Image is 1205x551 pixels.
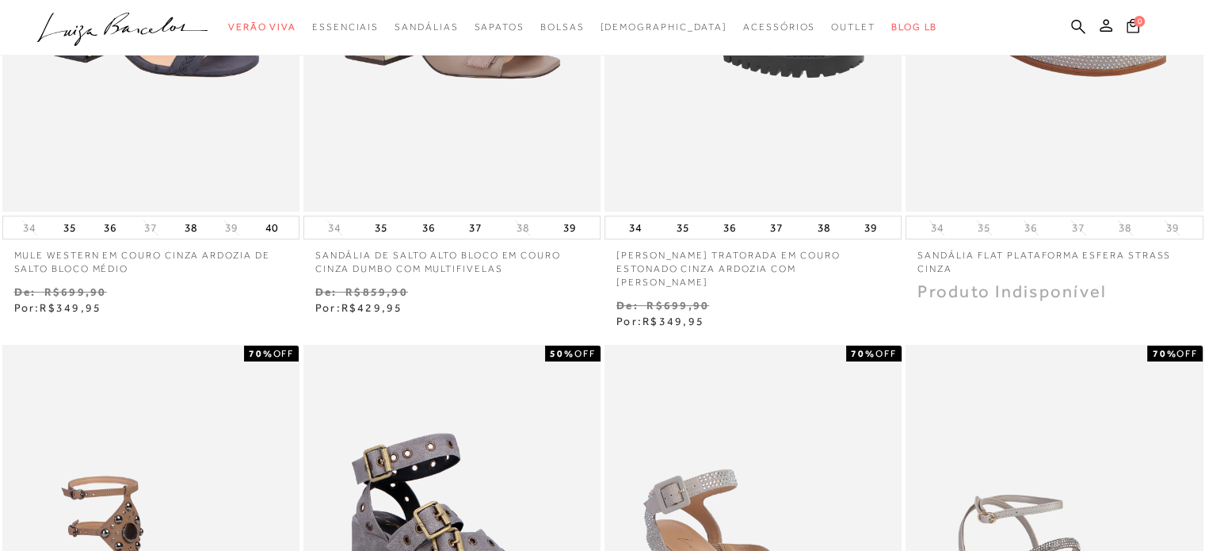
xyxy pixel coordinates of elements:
[312,21,379,33] span: Essenciais
[616,315,704,327] span: Por:
[14,285,36,298] small: De:
[851,348,875,359] strong: 70%
[604,239,902,289] a: [PERSON_NAME] TRATORADA EM COURO ESTONADO CINZA ARDOZIA COM [PERSON_NAME]
[345,285,408,298] small: R$859,90
[765,216,787,239] button: 37
[1161,220,1183,235] button: 39
[540,21,585,33] span: Bolsas
[1134,16,1145,27] span: 0
[228,21,296,33] span: Verão Viva
[249,348,273,359] strong: 70%
[312,13,379,42] a: categoryNavScreenReaderText
[418,216,440,239] button: 36
[1020,220,1042,235] button: 36
[646,299,709,312] small: R$699,90
[370,216,392,239] button: 35
[18,220,40,235] button: 34
[474,13,524,42] a: categoryNavScreenReaderText
[875,348,897,359] span: OFF
[831,21,875,33] span: Outlet
[40,301,101,314] span: R$349,95
[261,216,283,239] button: 40
[395,21,458,33] span: Sandálias
[1122,17,1144,39] button: 0
[891,13,937,42] a: BLOG LB
[672,216,694,239] button: 35
[831,13,875,42] a: categoryNavScreenReaderText
[743,21,815,33] span: Acessórios
[139,220,162,235] button: 37
[540,13,585,42] a: categoryNavScreenReaderText
[624,216,646,239] button: 34
[1067,220,1089,235] button: 37
[743,13,815,42] a: categoryNavScreenReaderText
[813,216,835,239] button: 38
[973,220,995,235] button: 35
[228,13,296,42] a: categoryNavScreenReaderText
[574,348,596,359] span: OFF
[99,216,121,239] button: 36
[616,299,639,312] small: De:
[2,239,299,276] a: MULE WESTERN EM COURO CINZA ARDOZIA DE SALTO BLOCO MÉDIO
[1176,348,1198,359] span: OFF
[559,216,581,239] button: 39
[860,216,882,239] button: 39
[550,348,574,359] strong: 50%
[341,301,403,314] span: R$429,95
[719,216,741,239] button: 36
[44,285,107,298] small: R$699,90
[600,21,727,33] span: [DEMOGRAPHIC_DATA]
[180,216,202,239] button: 38
[917,281,1107,301] span: Produto Indisponível
[59,216,81,239] button: 35
[511,220,533,235] button: 38
[643,315,704,327] span: R$349,95
[315,285,337,298] small: De:
[925,220,948,235] button: 34
[906,239,1203,276] a: SANDÁLIA FLAT PLATAFORMA ESFERA STRASS CINZA
[1152,348,1176,359] strong: 70%
[323,220,345,235] button: 34
[14,301,102,314] span: Por:
[273,348,294,359] span: OFF
[1114,220,1136,235] button: 38
[220,220,242,235] button: 39
[395,13,458,42] a: categoryNavScreenReaderText
[303,239,601,276] a: SANDÁLIA DE SALTO ALTO BLOCO EM COURO CINZA DUMBO COM MULTIFIVELAS
[464,216,486,239] button: 37
[891,21,937,33] span: BLOG LB
[474,21,524,33] span: Sapatos
[315,301,403,314] span: Por:
[600,13,727,42] a: noSubCategoriesText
